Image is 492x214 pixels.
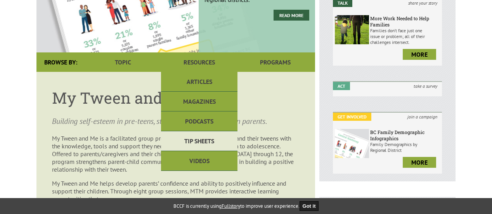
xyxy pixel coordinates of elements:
p: Building self-esteem in pre-teens, strengthening confidence in parents. [52,116,300,127]
div: Browse By: [36,52,85,72]
button: Got it [300,201,319,211]
i: join a campaign [403,113,442,121]
a: Videos [161,151,237,171]
a: Topic [85,52,161,72]
a: Podcasts [161,111,237,131]
p: My Tween and Me is a facilitated group program that provides parents and their tweens with the kn... [52,134,300,173]
a: Programs [237,52,314,72]
h6: BC Family Demographic Infographics [370,129,440,141]
a: Articles [161,72,237,92]
p: Family Demographics by Regional District [370,141,440,153]
p: My Tween and Me helps develop parents’ confidence and ability to positively influence and support... [52,179,300,203]
a: more [403,49,436,60]
p: Families don’t face just one issue or problem; all of their challenges intersect. [370,28,440,45]
h6: More Work Needed to Help Families [370,15,440,28]
a: more [403,157,436,168]
a: Read more [274,10,309,21]
em: Get Involved [333,113,371,121]
em: Act [333,82,350,90]
a: Magazines [161,92,237,111]
a: Tip Sheets [161,131,237,151]
a: Resources [161,52,237,72]
i: take a survey [409,82,442,90]
h1: My Tween and Me [52,87,300,108]
a: Fullstory [222,203,240,209]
